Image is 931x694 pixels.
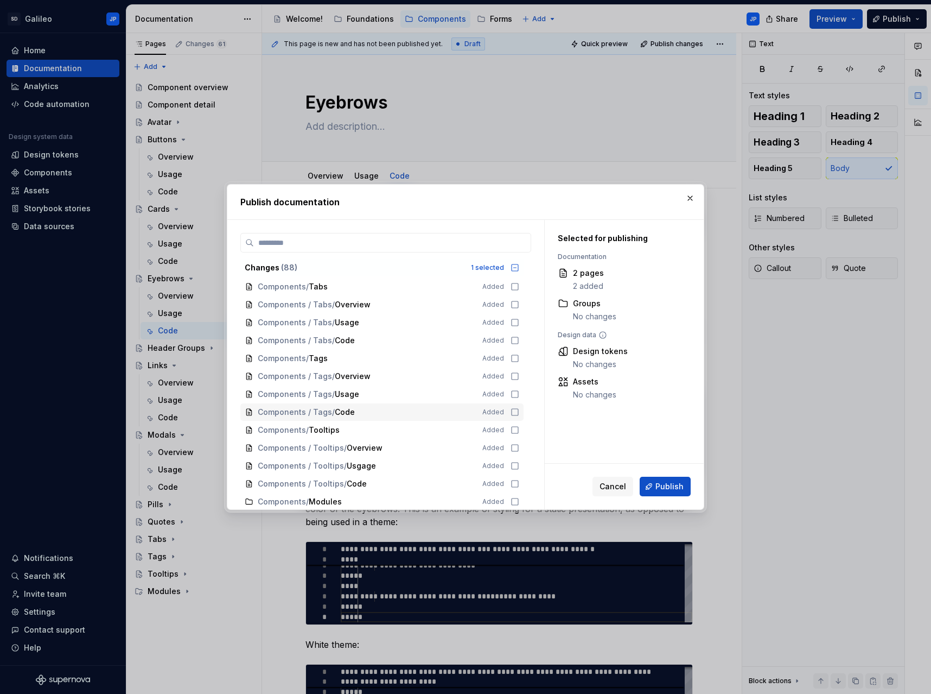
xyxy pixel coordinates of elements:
[306,281,309,292] span: /
[482,372,504,381] span: Added
[258,407,332,418] span: Components / Tags
[258,299,332,310] span: Components / Tabs
[482,408,504,417] span: Added
[258,496,306,507] span: Components
[258,478,344,489] span: Components / Tooltips
[558,233,678,244] div: Selected for publishing
[573,268,604,279] div: 2 pages
[482,426,504,434] span: Added
[258,281,306,292] span: Components
[309,353,330,364] span: Tags
[655,481,684,492] span: Publish
[258,335,332,346] span: Components / Tabs
[335,299,371,310] span: Overview
[482,497,504,506] span: Added
[332,335,335,346] span: /
[240,195,691,209] h2: Publish documentation
[482,282,504,291] span: Added
[573,346,628,357] div: Design tokens
[592,477,633,496] button: Cancel
[573,389,616,400] div: No changes
[347,460,376,471] span: Usgage
[258,353,306,364] span: Components
[245,262,464,273] div: Changes
[573,359,628,370] div: No changes
[335,389,359,400] span: Usage
[258,443,344,453] span: Components / Tooltips
[482,462,504,470] span: Added
[573,298,616,309] div: Groups
[347,443,382,453] span: Overview
[482,444,504,452] span: Added
[573,311,616,322] div: No changes
[258,371,332,382] span: Components / Tags
[471,263,504,272] div: 1 selected
[309,281,330,292] span: Tabs
[600,481,626,492] span: Cancel
[482,354,504,363] span: Added
[332,317,335,328] span: /
[347,478,368,489] span: Code
[482,390,504,399] span: Added
[306,496,309,507] span: /
[482,336,504,345] span: Added
[335,335,356,346] span: Code
[344,443,347,453] span: /
[258,425,306,436] span: Components
[332,389,335,400] span: /
[281,263,297,272] span: ( 88 )
[344,478,347,489] span: /
[335,317,359,328] span: Usage
[482,318,504,327] span: Added
[332,371,335,382] span: /
[344,460,347,471] span: /
[306,425,309,436] span: /
[335,407,356,418] span: Code
[573,281,604,292] div: 2 added
[332,299,335,310] span: /
[335,371,371,382] span: Overview
[258,317,332,328] span: Components / Tabs
[309,425,340,436] span: Tooltips
[640,477,691,496] button: Publish
[482,300,504,309] span: Added
[309,496,342,507] span: Modules
[332,407,335,418] span: /
[573,376,616,387] div: Assets
[558,253,678,261] div: Documentation
[482,480,504,488] span: Added
[558,331,678,339] div: Design data
[258,460,344,471] span: Components / Tooltips
[306,353,309,364] span: /
[258,389,332,400] span: Components / Tags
